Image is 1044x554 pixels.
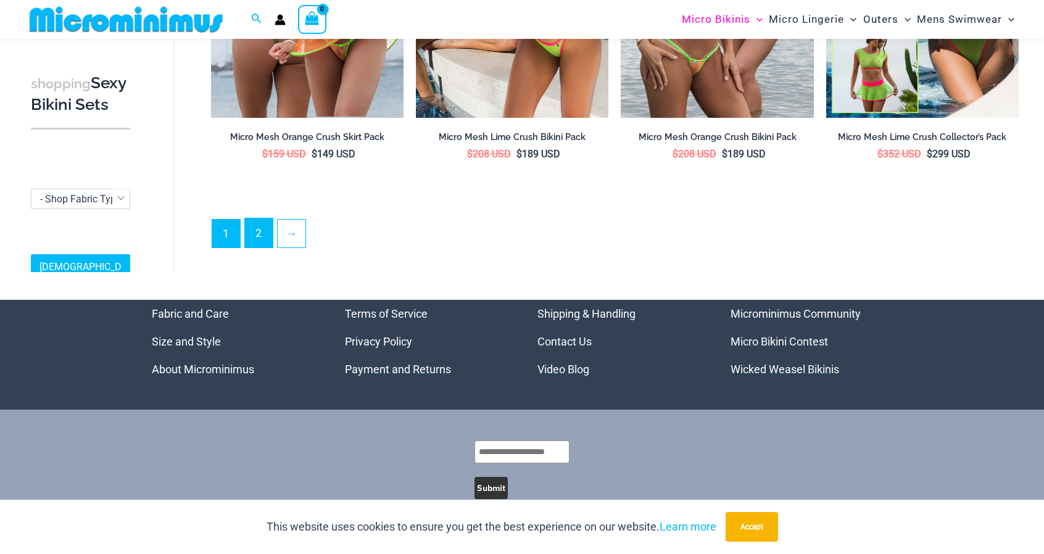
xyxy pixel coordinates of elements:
[673,148,678,160] span: $
[267,518,716,536] p: This website uses cookies to ensure you get the best experience on our website.
[877,148,883,160] span: $
[211,218,1019,255] nav: Product Pagination
[31,189,130,209] span: - Shop Fabric Type
[537,300,700,383] aside: Footer Widget 3
[474,477,508,499] button: Submit
[40,193,121,205] span: - Shop Fabric Type
[927,148,971,160] bdi: 299 USD
[860,4,914,35] a: OutersMenu ToggleMenu Toggle
[262,148,268,160] span: $
[211,131,404,143] h2: Micro Mesh Orange Crush Skirt Pack
[245,218,273,247] a: Page 2
[152,300,314,383] nav: Menu
[345,307,428,320] a: Terms of Service
[516,148,560,160] bdi: 189 USD
[275,14,286,25] a: Account icon link
[766,4,860,35] a: Micro LingerieMenu ToggleMenu Toggle
[251,12,262,27] a: Search icon link
[31,189,130,209] span: - Shop Fabric Type
[298,5,326,33] a: View Shopping Cart, empty
[1002,4,1014,35] span: Menu Toggle
[679,4,766,35] a: Micro BikinisMenu ToggleMenu Toggle
[416,131,608,147] a: Micro Mesh Lime Crush Bikini Pack
[731,300,893,383] aside: Footer Widget 4
[537,300,700,383] nav: Menu
[31,76,91,91] span: shopping
[262,148,306,160] bdi: 159 USD
[898,4,911,35] span: Menu Toggle
[31,254,130,300] a: [DEMOGRAPHIC_DATA] Sizing Guide
[731,363,839,376] a: Wicked Weasel Bikinis
[25,6,228,33] img: MM SHOP LOGO FLAT
[416,131,608,143] h2: Micro Mesh Lime Crush Bikini Pack
[726,512,778,542] button: Accept
[826,131,1019,147] a: Micro Mesh Lime Crush Collector’s Pack
[826,131,1019,143] h2: Micro Mesh Lime Crush Collector’s Pack
[660,520,716,533] a: Learn more
[750,4,763,35] span: Menu Toggle
[537,335,592,348] a: Contact Us
[345,335,412,348] a: Privacy Policy
[467,148,473,160] span: $
[152,335,221,348] a: Size and Style
[621,131,813,143] h2: Micro Mesh Orange Crush Bikini Pack
[211,131,404,147] a: Micro Mesh Orange Crush Skirt Pack
[731,300,893,383] nav: Menu
[917,4,1002,35] span: Mens Swimwear
[914,4,1017,35] a: Mens SwimwearMenu ToggleMenu Toggle
[722,148,727,160] span: $
[467,148,511,160] bdi: 208 USD
[682,4,750,35] span: Micro Bikinis
[863,4,898,35] span: Outers
[212,220,240,247] span: Page 1
[152,300,314,383] aside: Footer Widget 1
[537,363,589,376] a: Video Blog
[769,4,844,35] span: Micro Lingerie
[345,300,507,383] aside: Footer Widget 2
[152,307,229,320] a: Fabric and Care
[278,220,305,247] a: →
[722,148,766,160] bdi: 189 USD
[312,148,355,160] bdi: 149 USD
[31,73,130,115] h3: Sexy Bikini Sets
[537,307,636,320] a: Shipping & Handling
[516,148,522,160] span: $
[677,2,1019,37] nav: Site Navigation
[152,363,254,376] a: About Microminimus
[673,148,716,160] bdi: 208 USD
[312,148,317,160] span: $
[345,363,451,376] a: Payment and Returns
[731,335,828,348] a: Micro Bikini Contest
[621,131,813,147] a: Micro Mesh Orange Crush Bikini Pack
[345,300,507,383] nav: Menu
[844,4,856,35] span: Menu Toggle
[877,148,921,160] bdi: 352 USD
[731,307,861,320] a: Microminimus Community
[927,148,932,160] span: $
